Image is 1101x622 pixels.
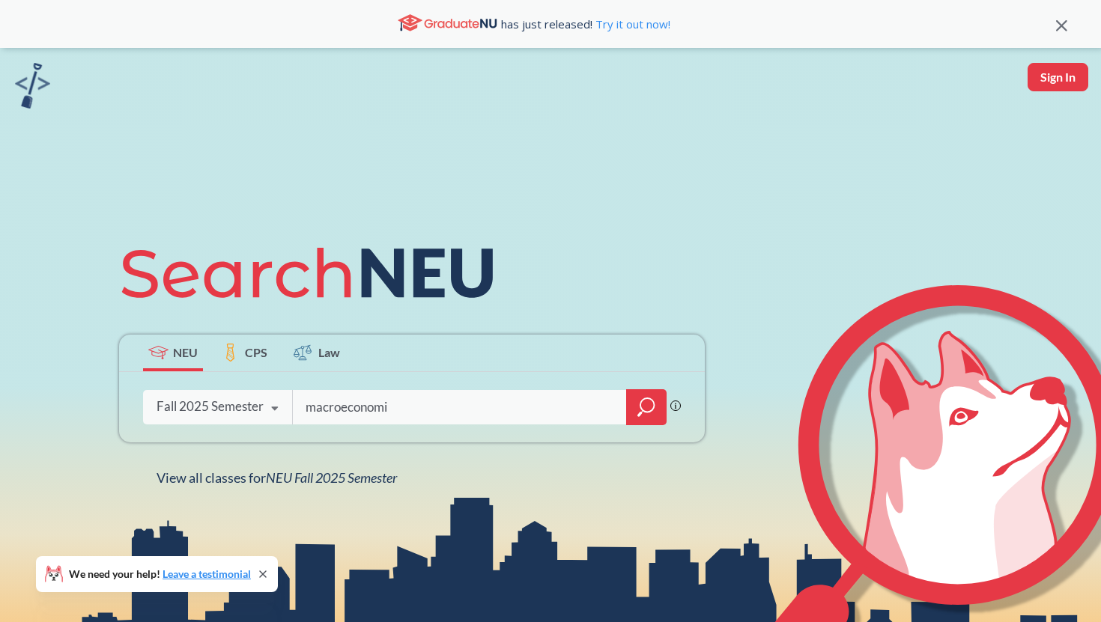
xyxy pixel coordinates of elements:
input: Class, professor, course number, "phrase" [304,391,616,423]
span: CPS [245,344,267,361]
span: Law [318,344,340,361]
div: Fall 2025 Semester [157,398,264,415]
span: View all classes for [157,469,397,486]
a: Try it out now! [592,16,670,31]
a: sandbox logo [15,63,50,113]
img: sandbox logo [15,63,50,109]
span: NEU Fall 2025 Semester [266,469,397,486]
span: has just released! [501,16,670,32]
svg: magnifying glass [637,397,655,418]
button: Sign In [1028,63,1088,91]
a: Leave a testimonial [163,567,251,580]
span: NEU [173,344,198,361]
div: magnifying glass [626,389,667,425]
span: We need your help! [69,569,251,579]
